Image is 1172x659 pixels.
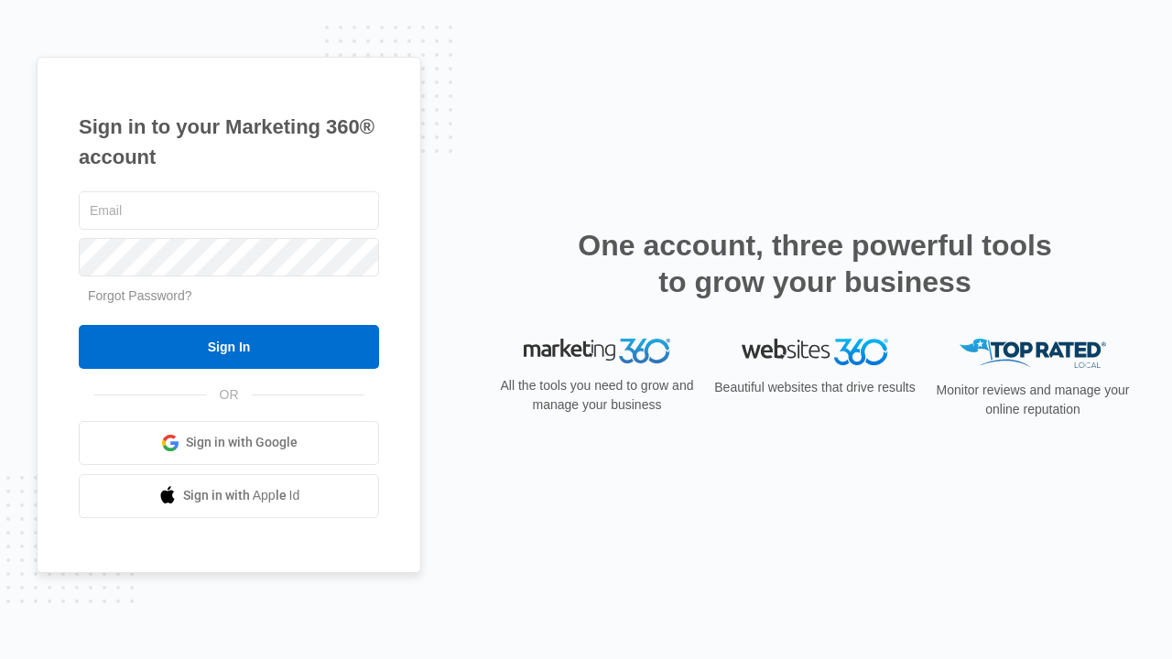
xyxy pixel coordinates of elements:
[494,376,700,415] p: All the tools you need to grow and manage your business
[524,339,670,364] img: Marketing 360
[79,191,379,230] input: Email
[186,433,298,452] span: Sign in with Google
[572,227,1058,300] h2: One account, three powerful tools to grow your business
[183,486,300,505] span: Sign in with Apple Id
[960,339,1106,369] img: Top Rated Local
[79,421,379,465] a: Sign in with Google
[79,325,379,369] input: Sign In
[712,378,917,397] p: Beautiful websites that drive results
[88,288,192,303] a: Forgot Password?
[79,474,379,518] a: Sign in with Apple Id
[742,339,888,365] img: Websites 360
[207,385,252,405] span: OR
[79,112,379,172] h1: Sign in to your Marketing 360® account
[930,381,1135,419] p: Monitor reviews and manage your online reputation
